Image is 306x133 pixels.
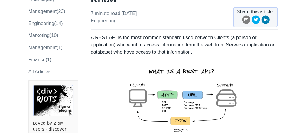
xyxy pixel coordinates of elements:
[261,15,270,26] button: linkedin
[28,69,51,74] a: All Articles
[91,10,137,24] p: 7 minute read | [DATE]
[91,18,116,23] a: engineering
[237,8,274,15] span: Share this article:
[91,34,278,56] p: A REST API is the most common standard used between Clients (a person or application) who want to...
[28,21,63,26] a: engineering(14)
[28,45,63,50] a: Management(1)
[242,15,250,26] button: email
[33,85,73,116] img: ads via Carbon
[28,57,51,62] a: Finance(1)
[252,15,260,26] button: twitter
[28,9,65,14] a: management(23)
[28,33,58,38] a: marketing(10)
